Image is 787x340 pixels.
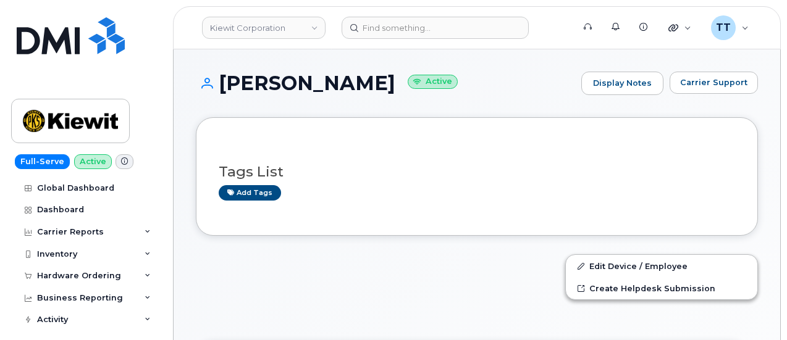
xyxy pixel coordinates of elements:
a: Add tags [219,185,281,201]
a: Display Notes [581,72,663,95]
h3: Tags List [219,164,735,180]
span: Carrier Support [680,77,747,88]
button: Carrier Support [670,72,758,94]
h1: [PERSON_NAME] [196,72,575,94]
small: Active [408,75,458,89]
a: Edit Device / Employee [566,255,757,277]
a: Create Helpdesk Submission [566,277,757,299]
